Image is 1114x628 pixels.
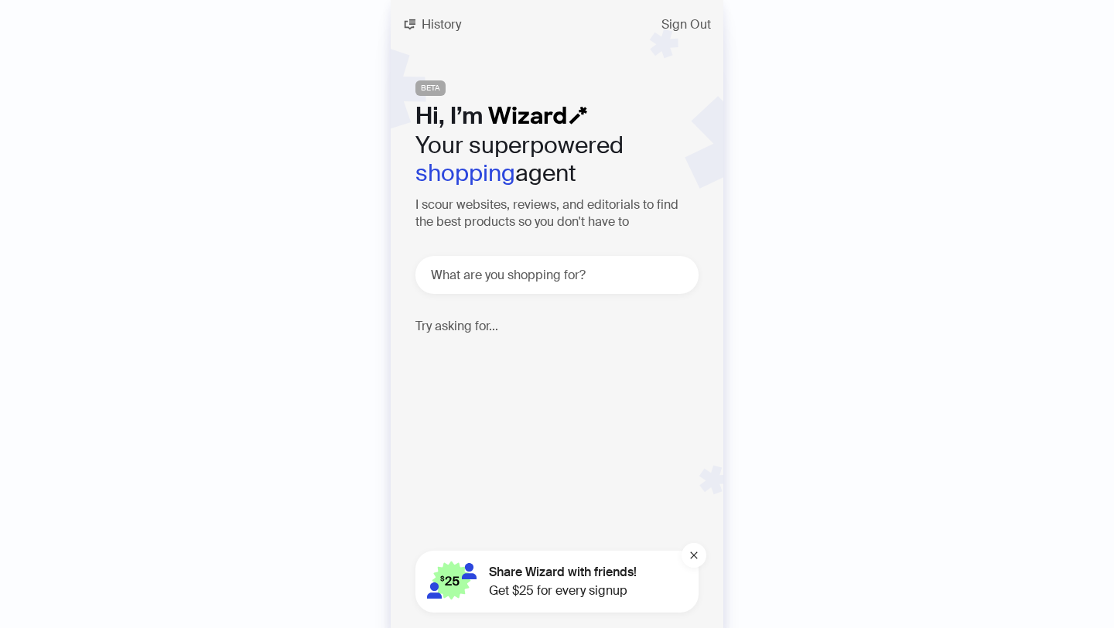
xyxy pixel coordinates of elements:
button: History [391,12,473,37]
button: Sign Out [649,12,723,37]
span: close [689,551,699,560]
h3: I scour websites, reviews, and editorials to find the best products so you don't have to [415,196,699,231]
div: Need over-ear noise-canceling headphones that offer great sound quality and comfort for long use. 🎧 [428,346,699,415]
button: Share Wizard with friends!Get $25 for every signup [415,551,699,613]
em: shopping [415,158,515,188]
span: Share Wizard with friends! [489,563,637,582]
span: BETA [415,80,446,96]
span: History [422,19,461,31]
span: Sign Out [661,19,711,31]
span: Hi, I’m [415,101,483,131]
h2: Your superpowered agent [415,131,699,187]
span: Get $25 for every signup [489,582,637,600]
h4: Try asking for... [415,319,699,333]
